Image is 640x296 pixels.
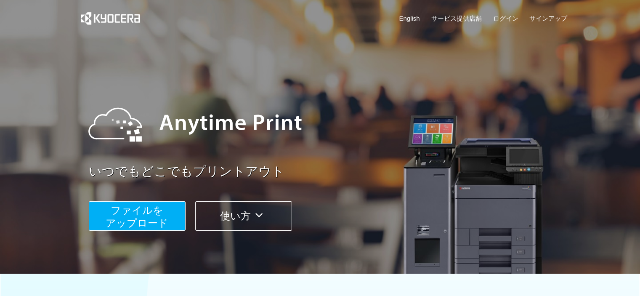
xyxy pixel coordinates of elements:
a: サインアップ [529,14,567,23]
button: ファイルを​​アップロード [89,201,186,231]
button: 使い方 [195,201,292,231]
a: サービス提供店舗 [431,14,482,23]
a: English [399,14,420,23]
a: いつでもどこでもプリントアウト [89,163,573,181]
span: ファイルを ​​アップロード [106,205,168,229]
a: ログイン [493,14,518,23]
